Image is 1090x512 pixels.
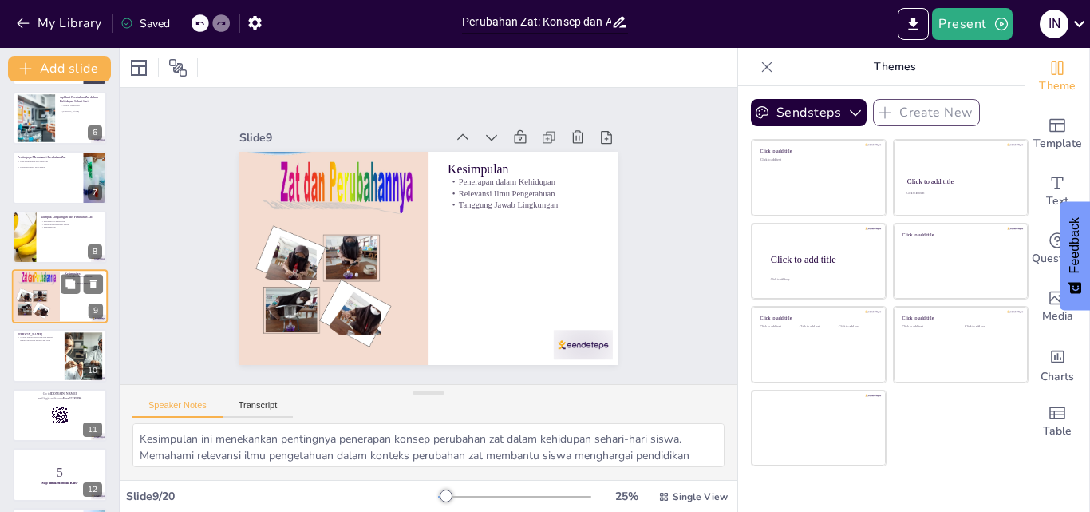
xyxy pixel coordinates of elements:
[13,211,107,264] div: 8
[60,110,102,113] p: [PERSON_NAME]
[83,423,102,437] div: 11
[1040,10,1068,38] div: i n
[800,325,835,329] div: Click to add text
[448,176,599,188] p: Penerapan dalam Kehidupan
[1068,217,1082,273] span: Feedback
[902,232,1017,237] div: Click to add title
[61,274,80,293] button: Duplicate Slide
[1025,163,1089,220] div: Add text boxes
[65,279,103,282] p: Relevansi Ilmu Pengetahuan
[906,192,1013,196] div: Click to add text
[60,107,102,110] p: Memasak dan Pengawetan
[126,55,152,81] div: Layout
[1032,250,1084,268] span: Questions
[13,92,107,145] div: 6
[18,391,102,396] p: Go to
[13,448,107,501] div: 12
[60,95,102,104] p: Aplikasi Perubahan Zat dalam Kehidupan Sehari-hari
[1043,423,1072,440] span: Table
[1040,8,1068,40] button: i n
[1025,220,1089,278] div: Get real-time input from your audience
[88,125,102,140] div: 6
[751,99,867,126] button: Sendsteps
[120,16,170,31] div: Saved
[771,253,873,264] div: Click to add title
[902,325,953,329] div: Click to add text
[223,400,294,418] button: Transcript
[41,482,77,485] strong: Siap untuk Memulai Kuis?
[41,223,102,226] p: Tindakan Bertanggung Jawab
[771,278,871,281] div: Click to add body
[932,8,1012,40] button: Present
[60,104,102,107] p: Aplikasi Sehari-hari
[18,166,79,169] p: Kontribusi untuk Masyarakat
[18,396,102,401] p: and login with code
[132,423,725,467] textarea: Kesimpulan ini menekankan pentingnya penerapan konsep perubahan zat dalam kehidupan sehari-hari s...
[1025,105,1089,163] div: Add ready made slides
[126,489,438,504] div: Slide 9 / 20
[760,325,796,329] div: Click to add text
[760,158,875,162] div: Click to add text
[907,177,1013,185] div: Click to add title
[898,8,929,40] button: Export to PowerPoint
[18,161,79,164] p: Ilmu Pengetahuan dan Teknologi
[132,400,223,418] button: Speaker Notes
[88,185,102,200] div: 7
[448,188,599,200] p: Relevansi Ilmu Pengetahuan
[84,274,103,293] button: Delete Slide
[1025,335,1089,393] div: Add charts and graphs
[18,335,60,344] p: Silakan ajukan pertanyaan atau berbagi pemikiran tentang materi yang telah disampaikan.
[18,163,79,166] p: Dampak Lingkungan
[88,244,102,259] div: 8
[18,331,60,336] p: [PERSON_NAME]
[902,316,1017,321] div: Click to add title
[83,363,102,378] div: 10
[89,304,103,319] div: 9
[13,329,107,382] div: 10
[1033,135,1082,153] span: Template
[65,281,103,284] p: Tanggung Jawab Lingkungan
[873,99,980,126] button: Create New
[65,276,103,279] p: Penerapan dalam Kehidupan
[41,214,102,219] p: Dampak Lingkungan dari Perubahan Zat
[448,199,599,211] p: Tanggung Jawab Lingkungan
[760,316,875,321] div: Click to add title
[18,155,79,160] p: Pentingnya Memahami Perubahan Zat
[18,464,102,482] p: 5
[607,489,646,504] div: 25 %
[168,58,188,77] span: Position
[1039,77,1076,95] span: Theme
[839,325,875,329] div: Click to add text
[1042,308,1073,325] span: Media
[65,272,103,276] p: Kesimpulan
[83,482,102,497] div: 12
[8,56,111,81] button: Add slide
[780,48,1009,86] p: Themes
[12,269,108,323] div: 9
[239,130,446,145] div: Slide 9
[41,220,102,223] p: Pencemaran Lingkungan
[965,325,1015,329] div: Click to add text
[673,490,728,503] span: Single View
[462,10,611,34] input: Insert title
[1041,368,1074,386] span: Charts
[1060,201,1090,310] button: Feedback - Show survey
[1025,393,1089,450] div: Add a table
[13,151,107,204] div: 7
[1025,278,1089,335] div: Add images, graphics, shapes or video
[41,225,102,228] p: Keberlanjutan
[1046,192,1068,210] span: Text
[13,389,107,442] div: 11
[50,392,77,395] strong: [DOMAIN_NAME]
[12,10,109,36] button: My Library
[1025,48,1089,105] div: Change the overall theme
[760,149,875,154] div: Click to add title
[448,161,599,178] p: Kesimpulan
